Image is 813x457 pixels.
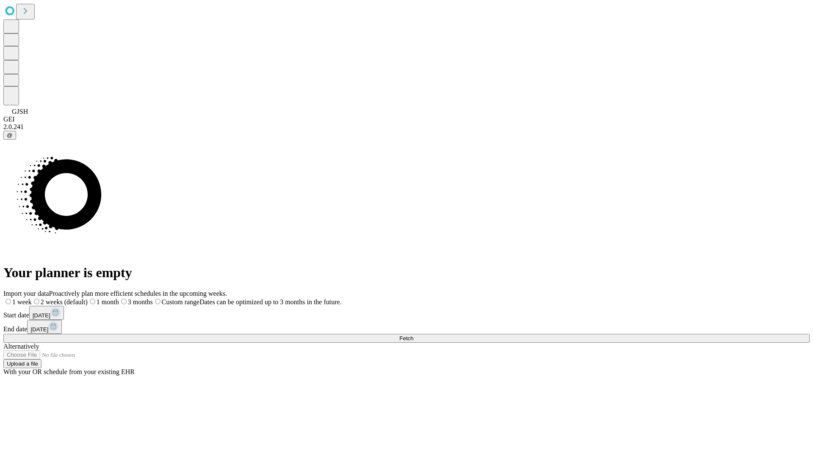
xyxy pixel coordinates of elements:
span: Import your data [3,290,49,297]
input: 1 month [90,299,95,304]
input: 2 weeks (default) [34,299,39,304]
span: [DATE] [30,326,48,333]
span: 1 month [97,298,119,306]
div: GEI [3,116,810,123]
span: Fetch [399,335,413,341]
div: End date [3,320,810,334]
span: Alternatively [3,343,39,350]
input: Custom rangeDates can be optimized up to 3 months in the future. [155,299,160,304]
h1: Your planner is empty [3,265,810,281]
button: Fetch [3,334,810,343]
span: Dates can be optimized up to 3 months in the future. [199,298,341,306]
button: [DATE] [27,320,62,334]
button: @ [3,131,16,140]
button: Upload a file [3,359,41,368]
span: @ [7,132,13,138]
span: With your OR schedule from your existing EHR [3,368,135,375]
span: 1 week [12,298,32,306]
div: Start date [3,306,810,320]
span: [DATE] [33,312,50,319]
input: 3 months [121,299,127,304]
button: [DATE] [29,306,64,320]
span: 3 months [128,298,153,306]
div: 2.0.241 [3,123,810,131]
input: 1 week [6,299,11,304]
span: Custom range [162,298,199,306]
span: GJSH [12,108,28,115]
span: 2 weeks (default) [41,298,88,306]
span: Proactively plan more efficient schedules in the upcoming weeks. [49,290,227,297]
